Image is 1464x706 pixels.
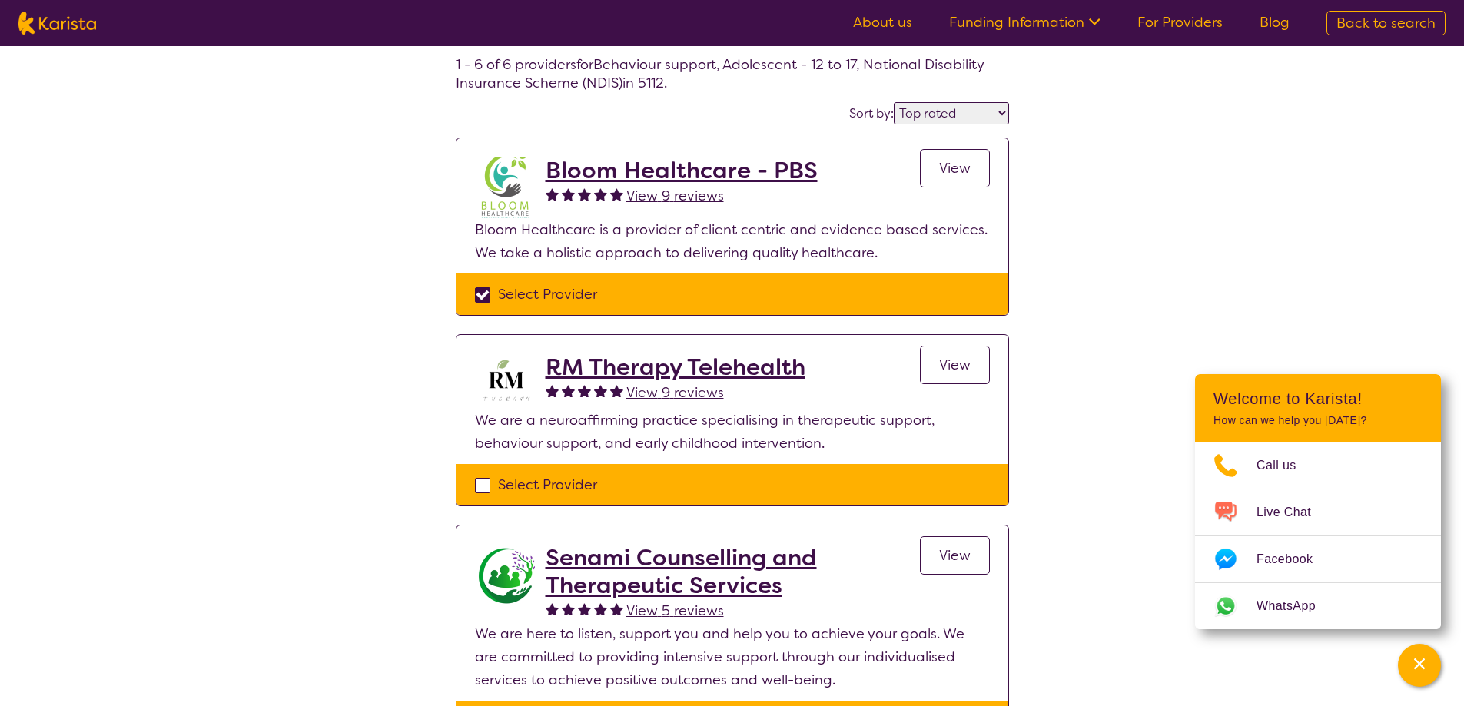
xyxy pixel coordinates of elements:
[594,187,607,201] img: fullstar
[578,384,591,397] img: fullstar
[853,13,912,31] a: About us
[610,602,623,615] img: fullstar
[1257,548,1331,571] span: Facebook
[594,384,607,397] img: fullstar
[562,384,575,397] img: fullstar
[1398,644,1441,687] button: Channel Menu
[578,602,591,615] img: fullstar
[626,187,724,205] span: View 9 reviews
[610,384,623,397] img: fullstar
[546,544,920,599] a: Senami Counselling and Therapeutic Services
[626,381,724,404] a: View 9 reviews
[939,159,971,177] span: View
[626,602,724,620] span: View 5 reviews
[1213,414,1423,427] p: How can we help you [DATE]?
[594,602,607,615] img: fullstar
[1137,13,1223,31] a: For Providers
[626,184,724,207] a: View 9 reviews
[1260,13,1290,31] a: Blog
[1326,11,1446,35] a: Back to search
[949,13,1100,31] a: Funding Information
[578,187,591,201] img: fullstar
[1195,583,1441,629] a: Web link opens in a new tab.
[920,346,990,384] a: View
[546,353,805,381] a: RM Therapy Telehealth
[546,157,818,184] a: Bloom Healthcare - PBS
[475,622,990,691] p: We are here to listen, support you and help you to achieve your goals. We are committed to provid...
[475,353,536,409] img: b3hjthhf71fnbidirs13.png
[562,187,575,201] img: fullstar
[546,187,559,201] img: fullstar
[1336,14,1436,32] span: Back to search
[562,602,575,615] img: fullstar
[475,157,536,218] img: vioqzo6m7f82gyhbdvxz.jpg
[626,599,724,622] a: View 5 reviews
[610,187,623,201] img: fullstar
[1213,389,1423,408] h2: Welcome to Karista!
[546,602,559,615] img: fullstar
[626,383,724,402] span: View 9 reviews
[546,384,559,397] img: fullstar
[475,409,990,455] p: We are a neuroaffirming practice specialising in therapeutic support, behaviour support, and earl...
[1257,595,1334,618] span: WhatsApp
[849,105,894,121] label: Sort by:
[920,536,990,575] a: View
[1195,374,1441,629] div: Channel Menu
[18,12,96,35] img: Karista logo
[1195,442,1441,629] ul: Choose channel
[939,356,971,374] span: View
[1257,454,1315,477] span: Call us
[920,149,990,187] a: View
[475,218,990,264] p: Bloom Healthcare is a provider of client centric and evidence based services. We take a holistic ...
[939,546,971,565] span: View
[1257,501,1330,524] span: Live Chat
[475,544,536,605] img: r7dlggcrx4wwrwpgprcg.jpg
